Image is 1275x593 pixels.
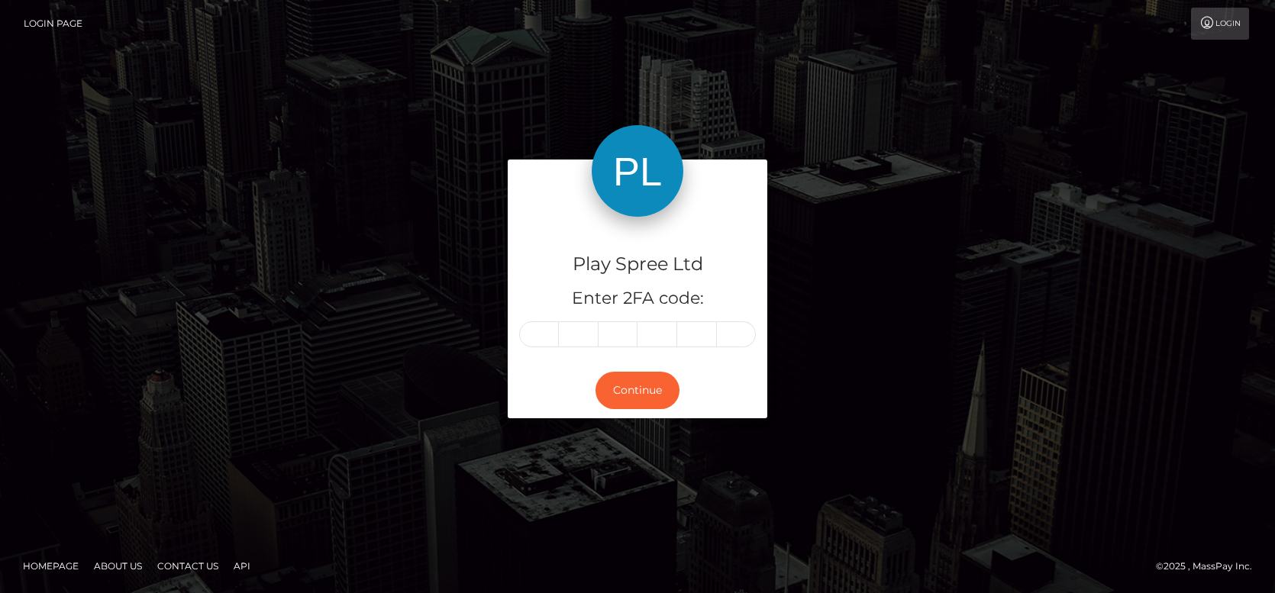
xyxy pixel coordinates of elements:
[519,251,756,278] h4: Play Spree Ltd
[1191,8,1249,40] a: Login
[519,287,756,311] h5: Enter 2FA code:
[228,554,257,578] a: API
[592,125,683,217] img: Play Spree Ltd
[17,554,85,578] a: Homepage
[596,372,679,409] button: Continue
[88,554,148,578] a: About Us
[151,554,224,578] a: Contact Us
[1156,558,1264,575] div: © 2025 , MassPay Inc.
[24,8,82,40] a: Login Page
